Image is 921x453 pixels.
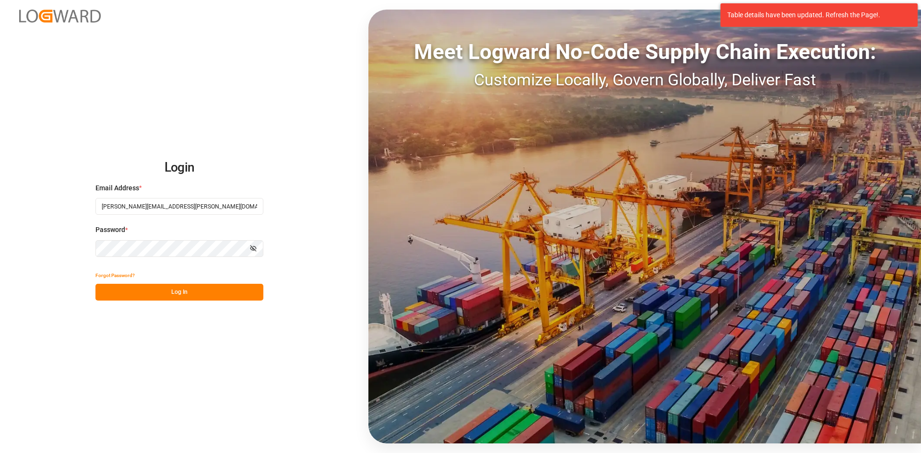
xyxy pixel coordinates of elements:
div: Table details have been updated. Refresh the Page!. [727,10,904,20]
span: Email Address [95,183,139,193]
div: Customize Locally, Govern Globally, Deliver Fast [368,68,921,92]
span: Password [95,225,125,235]
h2: Login [95,152,263,183]
input: Enter your email [95,198,263,215]
button: Log In [95,284,263,301]
button: Forgot Password? [95,267,135,284]
div: Meet Logward No-Code Supply Chain Execution: [368,36,921,68]
img: Logward_new_orange.png [19,10,101,23]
